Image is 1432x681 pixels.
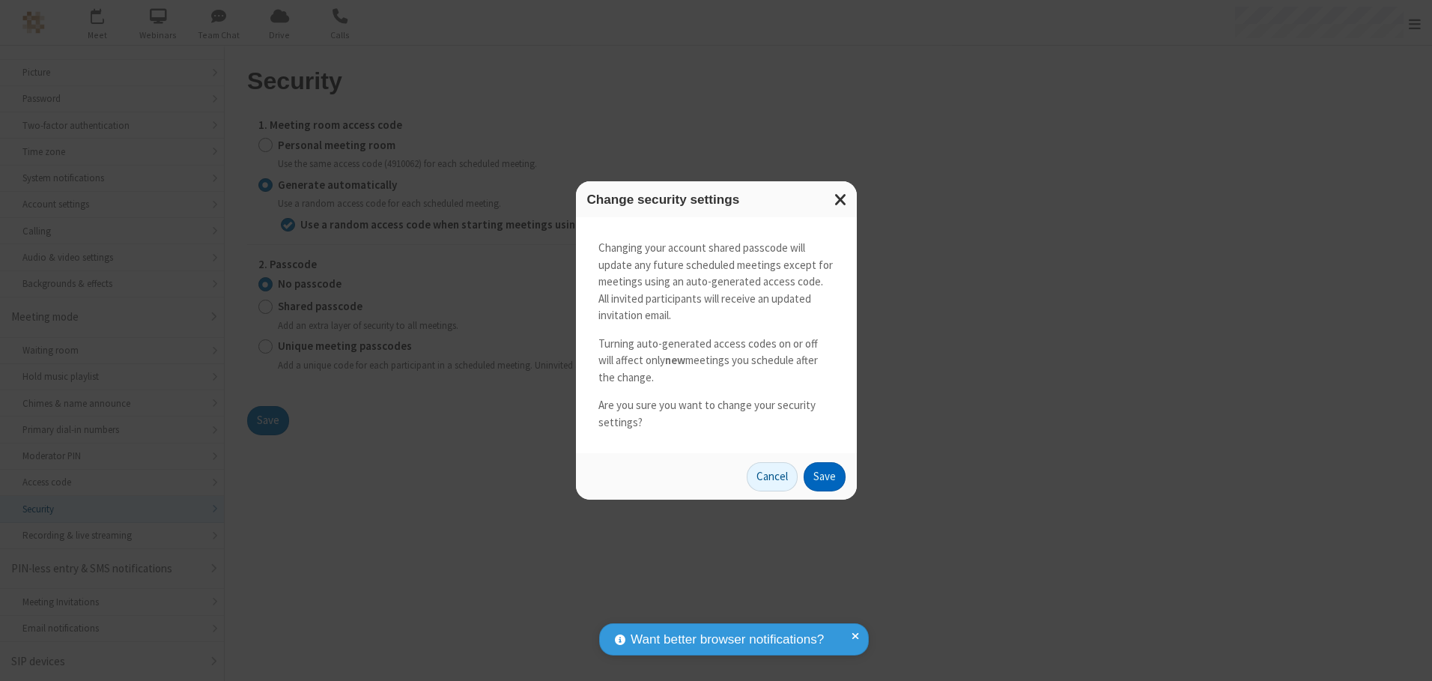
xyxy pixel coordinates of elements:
h3: Change security settings [587,193,846,207]
button: Cancel [747,462,798,492]
p: Turning auto-generated access codes on or off will affect only meetings you schedule after the ch... [598,336,834,387]
p: Are you sure you want to change your security settings? [598,397,834,431]
button: Save [804,462,846,492]
p: Changing your account shared passcode will update any future scheduled meetings except for meetin... [598,240,834,324]
button: Close modal [825,181,857,218]
strong: new [665,353,685,367]
span: Want better browser notifications? [631,630,824,650]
